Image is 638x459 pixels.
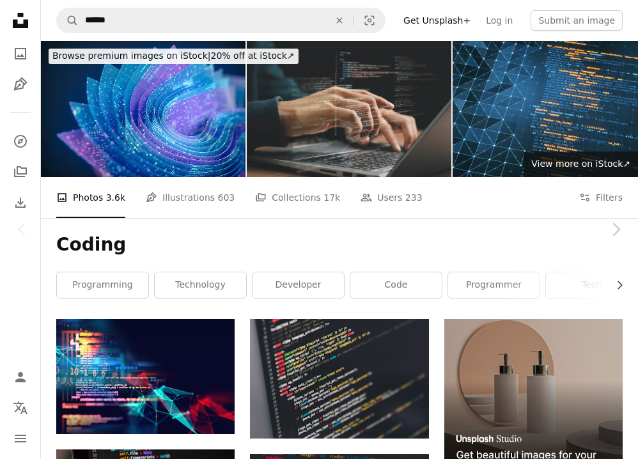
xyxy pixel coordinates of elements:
[323,191,340,205] span: 17k
[247,41,451,177] img: Software development concept. Hands typing on laptop with programming code on screen, representin...
[350,272,442,298] a: code
[57,272,148,298] a: programming
[8,41,33,66] a: Photos
[56,8,385,33] form: Find visuals sitewide
[8,395,33,421] button: Language
[524,152,638,177] a: View more on iStock↗
[49,49,299,64] div: 20% off at iStock ↗
[41,41,245,177] img: Agentic AI Interface with Layered Data Visualization
[593,168,638,291] a: Next
[56,371,235,382] a: Programming code abstract technology background of software developer and Computer script
[56,233,623,256] h1: Coding
[325,8,354,33] button: Clear
[146,177,235,218] a: Illustrations 603
[546,272,637,298] a: tech
[155,272,246,298] a: technology
[57,8,79,33] button: Search Unsplash
[405,191,423,205] span: 233
[396,10,478,31] a: Get Unsplash+
[531,10,623,31] button: Submit an image
[250,319,428,438] img: monitor showing Java programming
[56,319,235,434] img: Programming code abstract technology background of software developer and Computer script
[255,177,340,218] a: Collections 17k
[478,10,520,31] a: Log in
[250,373,428,384] a: monitor showing Java programming
[531,159,630,169] span: View more on iStock ↗
[52,51,210,61] span: Browse premium images on iStock |
[448,272,540,298] a: programmer
[8,159,33,185] a: Collections
[253,272,344,298] a: developer
[8,426,33,451] button: Menu
[8,364,33,390] a: Log in / Sign up
[8,128,33,154] a: Explore
[354,8,385,33] button: Visual search
[8,72,33,97] a: Illustrations
[41,41,306,72] a: Browse premium images on iStock|20% off at iStock↗
[579,177,623,218] button: Filters
[361,177,422,218] a: Users 233
[218,191,235,205] span: 603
